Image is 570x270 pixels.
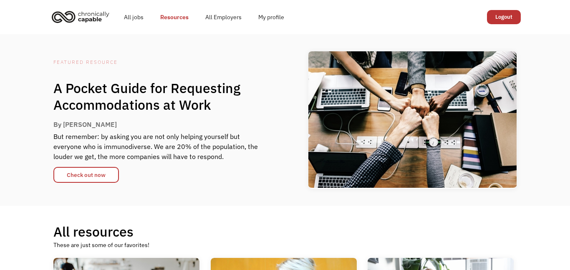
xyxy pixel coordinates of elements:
h1: A Pocket Guide for Requesting Accommodations at Work [53,80,262,113]
img: Chronically Capable logo [49,8,112,26]
a: My profile [250,4,293,30]
a: All jobs [116,4,152,30]
div: [PERSON_NAME] [63,119,117,129]
div: Featured RESOURCE [53,57,262,67]
a: Check out now [53,167,119,183]
div: By [53,119,61,131]
h1: All resources [53,223,517,240]
a: Logout [487,10,521,24]
a: Resources [152,4,197,30]
a: All Employers [197,4,250,30]
div: These are just some of our favorites! [53,240,517,250]
a: home [49,8,116,26]
div: But remember: by asking you are not only helping yourself but everyone who is immunodiverse. We a... [53,131,262,161]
